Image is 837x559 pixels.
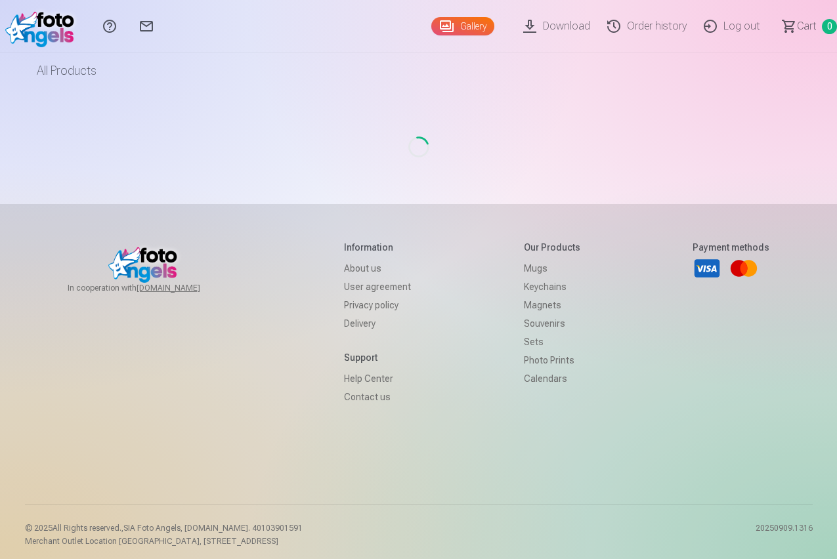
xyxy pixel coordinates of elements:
[123,524,303,533] span: SIA Foto Angels, [DOMAIN_NAME]. 40103901591
[524,314,580,333] a: Souvenirs
[344,351,411,364] h5: Support
[344,278,411,296] a: User agreement
[822,19,837,34] span: 0
[524,351,580,369] a: Photo prints
[68,283,232,293] span: In cooperation with
[344,369,411,388] a: Help Center
[693,254,721,283] a: Visa
[431,17,494,35] a: Gallery
[524,278,580,296] a: Keychains
[524,259,580,278] a: Mugs
[344,296,411,314] a: Privacy policy
[344,314,411,333] a: Delivery
[524,296,580,314] a: Magnets
[797,18,817,34] span: Сart
[524,333,580,351] a: Sets
[524,369,580,388] a: Calendars
[524,241,580,254] h5: Our products
[137,283,232,293] a: [DOMAIN_NAME]
[5,5,81,47] img: /fa1
[756,523,813,547] p: 20250909.1316
[729,254,758,283] a: Mastercard
[344,388,411,406] a: Contact us
[344,259,411,278] a: About us
[693,241,769,254] h5: Payment methods
[25,536,303,547] p: Merchant Outlet Location [GEOGRAPHIC_DATA], [STREET_ADDRESS]
[25,523,303,533] p: © 2025 All Rights reserved. ,
[344,241,411,254] h5: Information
